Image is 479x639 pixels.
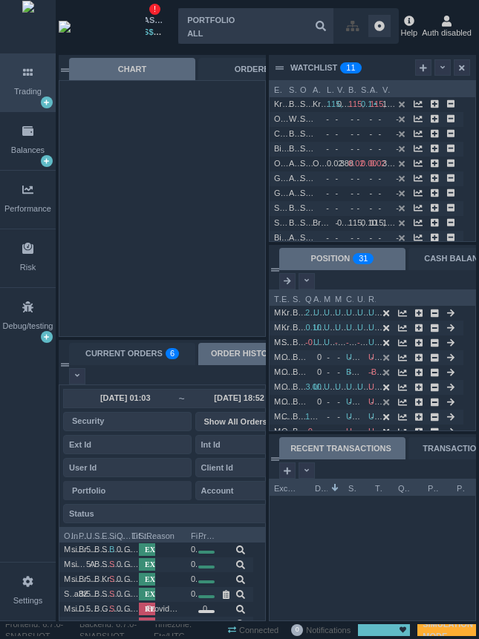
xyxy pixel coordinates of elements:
[368,290,376,305] span: Realized P&L
[191,560,216,568] span: 0.0001
[300,125,316,142] span: Spot
[289,140,305,157] span: BTCUSDC
[313,218,355,227] span: BrokerDesk
[279,437,405,459] div: RECENT TRANSACTIONS
[368,308,396,317] span: US$0.0
[348,81,356,96] span: Bid
[4,203,51,215] div: Performance
[102,589,135,598] span: Synthetic
[195,435,324,454] input: Int Id
[346,308,405,317] span: US$5,794,698.1
[368,397,416,406] span: USDT -235.8
[63,435,192,454] input: Ext Id
[64,556,80,573] span: MarketOrder
[293,364,309,381] span: BTC26M2024 P26000
[398,479,410,494] span: Quantity
[274,99,300,108] span: Kraken
[117,574,142,583] span: 0.0001
[139,588,192,600] span: EXECUTED
[274,304,290,321] span: MARGIN
[348,159,383,168] span: 0.02487
[293,349,309,366] span: BTC29Z2023
[146,600,182,617] span: Provider=ProviderDTO{name='GenericOutbound', exchanges=[ExchangeDTO{name='GenericOutbound', excha...
[281,427,299,436] span: OKX
[351,62,355,77] p: 1
[274,81,281,96] span: Exchange Name
[281,323,307,332] span: Kraken
[198,343,325,365] div: ORDER HISTORY
[353,253,374,264] sup: 31
[102,574,128,583] span: Kraken
[324,382,390,391] span: USDC 115,200.00
[69,58,195,80] div: CHART
[346,412,410,421] span: US$2,574,763.03
[300,200,316,217] span: Spot
[274,393,290,410] span: MARGIN
[94,586,111,603] span: BTCUSD
[289,185,305,202] span: ADAAUD
[124,556,140,573] span: GTC
[422,27,472,39] span: Auth disabled
[346,397,382,406] span: USDT 0.0
[363,253,368,268] p: 1
[337,81,345,96] span: Vol Bid
[313,159,384,168] span: OKX_DemoTrading
[109,589,129,598] span: SELL
[274,334,290,351] span: MARGIN
[274,203,307,212] span: Synthetic
[274,189,339,197] span: GenericOutbound
[370,159,405,168] span: 0.02491
[201,483,308,498] div: Account
[102,604,166,613] span: GenericOutbound
[370,99,411,108] span: 115,660.1
[368,323,404,332] span: USDT 0.0
[335,114,343,123] span: -
[313,290,321,305] span: Average Price
[313,99,339,108] span: Kraken
[289,200,305,217] span: BTCUSD
[305,338,333,347] span: -0.0001
[14,85,42,98] div: Trading
[300,229,316,246] span: Spot
[86,527,102,542] span: User Id
[64,571,80,588] span: MarketOrder
[117,619,155,628] span: 0.0000001
[86,586,102,603] span: 58dbd760-6f05-4d0d-ba42-e1780de29c6f
[289,111,305,128] span: WBTCUSDT
[274,379,290,396] span: MARGIN
[59,21,71,33] img: wyden_logotype_white.svg
[124,527,140,542] span: Tif
[71,556,88,573] span: sim896.0
[361,99,377,108] span: 0.1
[300,140,316,157] span: Spot
[109,527,126,542] span: Side
[223,623,284,638] span: Connected
[382,218,412,227] span: 14.2944
[368,382,408,391] span: USDC -0.3
[335,174,343,183] span: -
[124,586,140,603] span: GTC
[64,527,80,542] span: Object Type
[279,248,405,270] div: POSITION
[324,308,380,317] span: US$115,660.00
[109,574,129,583] span: SELL
[102,545,135,554] span: Synthetic
[187,14,235,27] div: PORTFOLIO
[289,155,305,172] span: ALPHAUSDT
[274,290,281,305] span: Type
[274,159,291,168] span: OKX
[124,571,140,588] span: GTC
[102,527,118,542] span: Exchange Name
[357,323,414,332] span: USDT 9,359.06
[281,338,315,347] span: Synthetic
[139,617,190,630] span: REJECTED
[289,214,305,232] span: BTCUSD
[293,290,300,305] span: Symbol
[335,203,343,212] span: -
[346,62,351,77] p: 1
[327,159,362,168] span: 0.02506
[300,111,316,128] span: Spot
[305,308,330,317] span: 202.00
[166,348,179,359] sup: 6
[281,308,307,317] span: Kraken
